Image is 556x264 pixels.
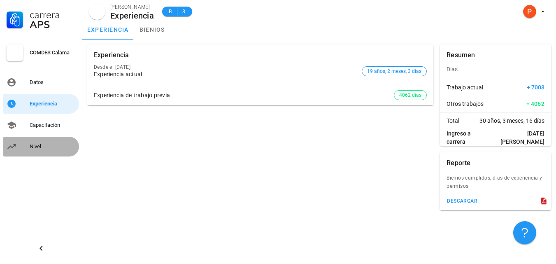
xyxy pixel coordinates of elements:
[181,7,187,16] span: 3
[526,100,545,108] span: + 4062
[447,129,488,146] span: Ingreso a carrera
[89,3,105,20] div: avatar
[447,44,475,66] div: Resumen
[30,20,76,30] div: APS
[167,7,174,16] span: B
[3,72,79,92] a: Datos
[30,10,76,20] div: Carrera
[447,100,484,108] span: Otros trabajos
[30,143,76,150] div: Nivel
[447,83,483,91] span: Trabajo actual
[488,129,544,146] span: [DATE][PERSON_NAME]
[30,100,76,107] div: Experiencia
[399,91,421,100] span: 4062 días
[94,44,129,66] div: Experiencia
[3,137,79,157] a: Nivel
[447,117,459,125] span: Total
[110,11,154,20] div: Experiencia
[110,3,154,11] div: [PERSON_NAME]
[440,174,551,195] div: Bienios cumplidos, dias de experiencia y permisos.
[523,5,536,18] div: avatar
[82,20,134,40] a: experiencia
[479,117,544,125] span: 30 años, 3 meses, 16 días
[30,122,76,128] div: Capacitación
[447,198,477,204] div: descargar
[94,92,394,99] div: Experiencia de trabajo previa
[3,94,79,114] a: Experiencia
[527,83,544,91] span: + 7003
[3,115,79,135] a: Capacitación
[367,67,421,76] span: 19 años, 2 meses, 3 días
[94,71,358,78] div: Experiencia actual
[443,195,481,207] button: descargar
[94,64,358,70] div: Desde el [DATE]
[30,79,76,86] div: Datos
[134,20,171,40] a: bienios
[447,152,470,174] div: Reporte
[30,49,76,56] div: COMDES Calama
[440,59,551,79] div: Días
